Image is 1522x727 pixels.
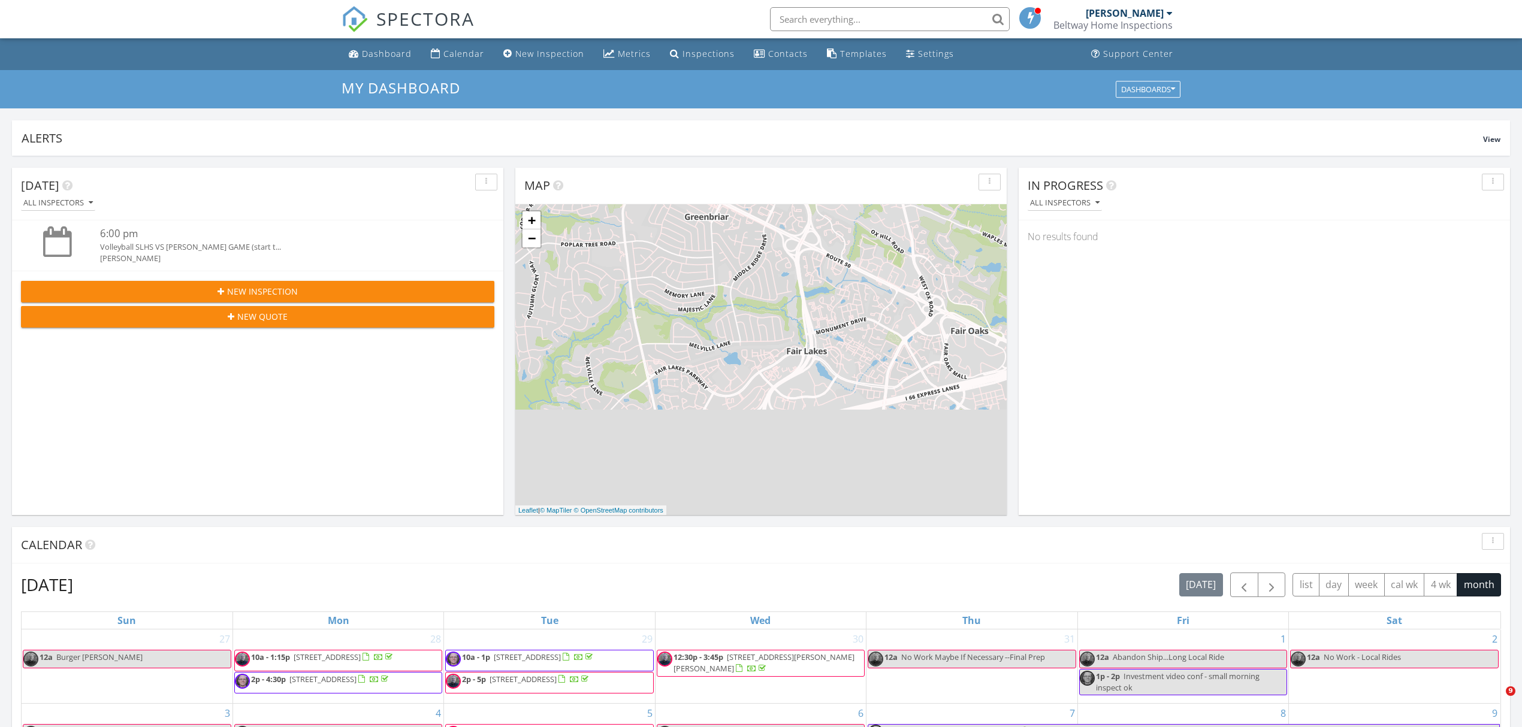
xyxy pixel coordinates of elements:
[251,674,286,684] span: 2p - 4:30p
[1506,686,1515,696] span: 9
[539,612,561,629] a: Tuesday
[1384,573,1425,596] button: cal wk
[428,629,443,649] a: Go to July 28, 2025
[1278,629,1288,649] a: Go to August 1, 2025
[901,43,959,65] a: Settings
[227,285,298,298] span: New Inspection
[674,652,723,662] span: 12:30p - 3:45p
[446,674,461,689] img: djp_8.jpg
[599,43,656,65] a: Metrics
[850,629,866,649] a: Go to July 30, 2025
[445,650,653,671] a: 10a - 1p [STREET_ADDRESS]
[222,704,232,723] a: Go to August 3, 2025
[1116,81,1180,98] button: Dashboards
[232,629,443,704] td: Go to July 28, 2025
[1179,573,1223,596] button: [DATE]
[618,48,651,59] div: Metrics
[1080,671,1095,686] img: dsc_0001_2.jpg
[433,704,443,723] a: Go to August 4, 2025
[856,704,866,723] a: Go to August 6, 2025
[100,226,455,241] div: 6:00 pm
[234,672,442,693] a: 2p - 4:30p [STREET_ADDRESS]
[21,306,494,328] button: New Quote
[665,43,739,65] a: Inspections
[1258,572,1286,597] button: Next month
[540,507,572,514] a: © MapTiler
[490,674,557,684] span: [STREET_ADDRESS]
[749,43,813,65] a: Contacts
[325,612,352,629] a: Monday
[462,674,486,684] span: 2p - 5p
[21,537,82,553] span: Calendar
[362,48,412,59] div: Dashboard
[1086,43,1178,65] a: Support Center
[237,310,288,323] span: New Quote
[1028,195,1102,211] button: All Inspectors
[518,507,538,514] a: Leaflet
[683,48,735,59] div: Inspections
[655,629,866,704] td: Go to July 30, 2025
[515,48,584,59] div: New Inspection
[1291,652,1306,667] img: djp_8.jpg
[523,211,540,229] a: Zoom in
[1030,199,1100,207] div: All Inspectors
[1080,652,1095,667] img: djp_8.jpg
[22,629,232,704] td: Go to July 27, 2025
[294,652,361,662] span: [STREET_ADDRESS]
[1293,573,1319,596] button: list
[462,652,490,662] span: 10a - 1p
[426,43,489,65] a: Calendar
[446,652,461,667] img: dsc_0001_2.jpg
[1278,704,1288,723] a: Go to August 8, 2025
[884,652,898,662] span: 12a
[21,281,494,302] button: New Inspection
[1096,652,1109,662] span: 12a
[657,650,865,677] a: 12:30p - 3:45p [STREET_ADDRESS][PERSON_NAME][PERSON_NAME]
[342,78,460,98] span: My Dashboard
[770,7,1010,31] input: Search everything...
[1053,19,1173,31] div: Beltway Home Inspections
[822,43,892,65] a: Templates
[1490,629,1500,649] a: Go to August 2, 2025
[115,612,138,629] a: Sunday
[22,130,1483,146] div: Alerts
[1121,85,1175,93] div: Dashboards
[639,629,655,649] a: Go to July 29, 2025
[462,652,595,662] a: 10a - 1p [STREET_ADDRESS]
[1086,7,1164,19] div: [PERSON_NAME]
[342,6,368,32] img: The Best Home Inspection Software - Spectora
[1424,573,1457,596] button: 4 wk
[918,48,954,59] div: Settings
[21,195,95,211] button: All Inspectors
[1230,572,1258,597] button: Previous month
[515,505,666,516] div: |
[1481,686,1510,715] iframe: Intercom live chat
[868,652,883,667] img: djp_8.jpg
[443,48,484,59] div: Calendar
[251,674,391,684] a: 2p - 4:30p [STREET_ADDRESS]
[462,674,591,684] a: 2p - 5p [STREET_ADDRESS]
[1103,48,1173,59] div: Support Center
[674,652,854,674] span: [STREET_ADDRESS][PERSON_NAME][PERSON_NAME]
[344,43,416,65] a: Dashboard
[251,652,395,662] a: 10a - 1:15p [STREET_ADDRESS]
[234,650,442,671] a: 10a - 1:15p [STREET_ADDRESS]
[901,652,1045,662] span: No Work Maybe If Necessary --Final Prep
[56,652,143,662] span: Burger [PERSON_NAME]
[748,612,773,629] a: Wednesday
[444,629,655,704] td: Go to July 29, 2025
[1096,671,1260,693] span: Investment video conf - small morning inspect ok
[1077,629,1288,704] td: Go to August 1, 2025
[1067,704,1077,723] a: Go to August 7, 2025
[524,177,550,193] span: Map
[23,199,93,207] div: All Inspectors
[376,6,475,31] span: SPECTORA
[645,704,655,723] a: Go to August 5, 2025
[100,253,455,264] div: [PERSON_NAME]
[1019,220,1510,253] div: No results found
[21,572,73,596] h2: [DATE]
[494,652,561,662] span: [STREET_ADDRESS]
[23,652,38,667] img: djp_8.jpg
[674,652,854,674] a: 12:30p - 3:45p [STREET_ADDRESS][PERSON_NAME][PERSON_NAME]
[1307,652,1320,662] span: 12a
